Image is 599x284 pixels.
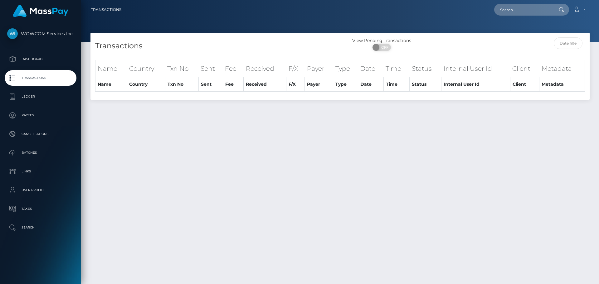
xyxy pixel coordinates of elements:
p: Batches [7,148,74,157]
th: Internal User Id [441,77,510,92]
p: Transactions [7,73,74,83]
p: Taxes [7,204,74,214]
th: Date [358,60,383,77]
p: Links [7,167,74,176]
input: Search... [494,4,553,16]
a: Taxes [5,201,76,217]
div: View Pending Transactions [340,37,423,44]
th: Payer [305,60,333,77]
a: Batches [5,145,76,161]
p: Payees [7,111,74,120]
th: Country [127,60,165,77]
th: Metadata [539,77,585,92]
th: Time [383,60,409,77]
th: Metadata [539,60,585,77]
th: Type [333,77,358,92]
th: Received [244,77,286,92]
p: Cancellations [7,129,74,139]
th: Received [244,60,286,77]
th: Status [410,77,441,92]
a: Transactions [5,70,76,86]
p: Dashboard [7,55,74,64]
th: Fee [223,77,244,92]
th: Type [333,60,358,77]
a: Search [5,220,76,235]
th: Txn No [165,60,198,77]
a: Payees [5,108,76,123]
th: Time [383,77,409,92]
a: User Profile [5,182,76,198]
a: Ledger [5,89,76,104]
th: Txn No [165,77,198,92]
th: Name [95,77,127,92]
th: Internal User Id [441,60,510,77]
th: Fee [223,60,244,77]
th: Country [127,77,165,92]
img: WOWCOM Services Inc [7,28,18,39]
th: Client [510,77,539,92]
p: User Profile [7,185,74,195]
span: WOWCOM Services Inc [5,31,76,36]
p: Ledger [7,92,74,101]
th: F/X [286,77,305,92]
th: Sent [198,77,223,92]
a: Cancellations [5,126,76,142]
th: Payer [305,77,333,92]
th: Client [510,60,539,77]
th: F/X [286,60,305,77]
a: Links [5,164,76,179]
a: Transactions [91,3,121,16]
th: Sent [198,60,223,77]
th: Date [358,77,383,92]
th: Status [410,60,441,77]
span: OFF [376,44,392,51]
p: Search [7,223,74,232]
input: Date filter [554,37,583,49]
h4: Transactions [95,41,335,51]
img: MassPay Logo [13,5,68,17]
a: Dashboard [5,51,76,67]
th: Name [95,60,127,77]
